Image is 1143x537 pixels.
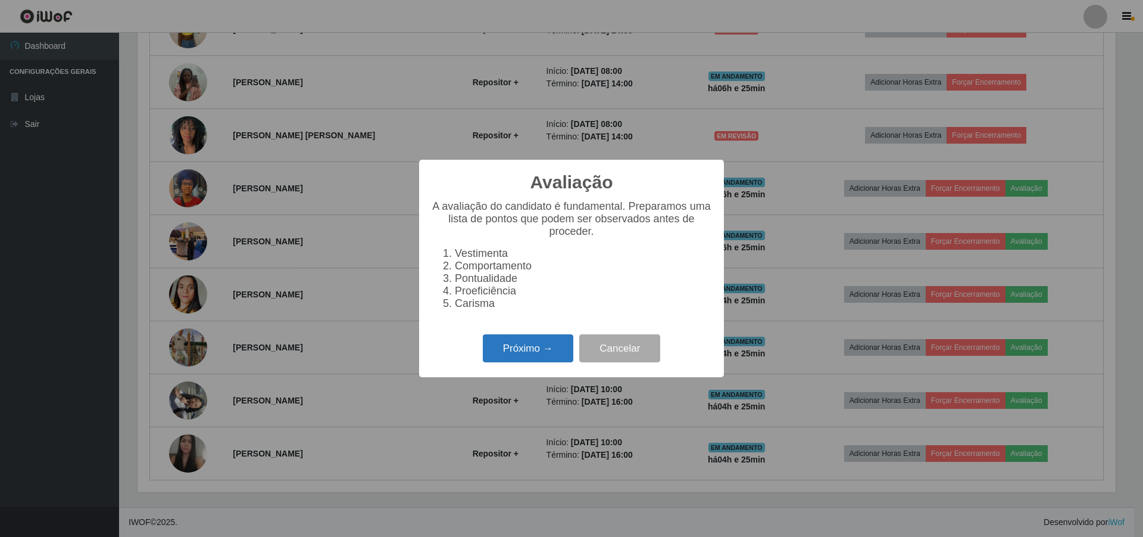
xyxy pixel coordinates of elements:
li: Carisma [455,297,712,310]
button: Cancelar [579,334,660,362]
li: Proeficiência [455,285,712,297]
p: A avaliação do candidato é fundamental. Preparamos uma lista de pontos que podem ser observados a... [431,200,712,238]
li: Pontualidade [455,272,712,285]
li: Comportamento [455,260,712,272]
button: Próximo → [483,334,573,362]
h2: Avaliação [530,172,613,193]
li: Vestimenta [455,247,712,260]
